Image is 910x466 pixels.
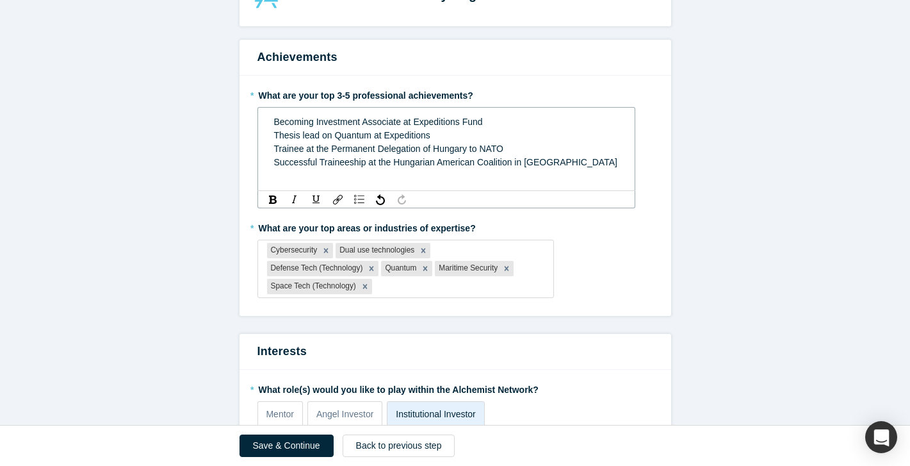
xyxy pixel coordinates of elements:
h3: Achievements [257,49,653,66]
div: Remove Maritime Security [500,261,514,276]
div: Link [330,193,346,206]
span: Successful Traineeship at the Hungarian American Coalition in [GEOGRAPHIC_DATA] [274,157,617,167]
div: rdw-inline-control [263,193,327,206]
label: What are your top areas or industries of expertise? [257,217,653,235]
button: Save & Continue [240,435,334,457]
div: Undo [373,193,389,206]
div: Space Tech (Technology) [267,279,358,294]
label: What are your top 3-5 professional achievements? [257,85,653,103]
div: Underline [308,193,325,206]
div: Redo [394,193,410,206]
h3: Interests [257,343,653,360]
div: Remove Defense Tech (Technology) [364,261,378,276]
div: rdw-list-control [348,193,370,206]
div: Maritime Security [435,261,500,276]
div: Cybersecurity [267,243,320,258]
p: Angel Investor [316,408,374,421]
span: Becoming Investment Associate at Expeditions Fund [274,117,483,127]
div: Italic [286,193,303,206]
div: Remove Cybersecurity [319,243,333,258]
div: Quantum [381,261,418,276]
div: rdw-link-control [327,193,348,206]
div: Remove Space Tech (Technology) [358,279,372,294]
div: Remove Quantum [418,261,432,276]
div: Defense Tech (Technology) [267,261,365,276]
div: Remove Dual use technologies [416,243,430,258]
div: rdw-toolbar [257,190,635,208]
div: rdw-wrapper [257,107,635,191]
label: What role(s) would you like to play within the Alchemist Network? [257,379,653,397]
div: Bold [265,193,281,206]
div: rdw-history-control [370,193,412,206]
div: rdw-editor [266,112,627,187]
p: Institutional Investor [396,408,476,421]
div: Dual use technologies [336,243,416,258]
p: Mentor [266,408,294,421]
span: Thesis lead on Quantum at Expeditions [274,130,430,140]
span: Trainee at the Permanent Delegation of Hungary to NATO [274,144,504,154]
div: Unordered [351,193,368,206]
button: Back to previous step [343,435,455,457]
